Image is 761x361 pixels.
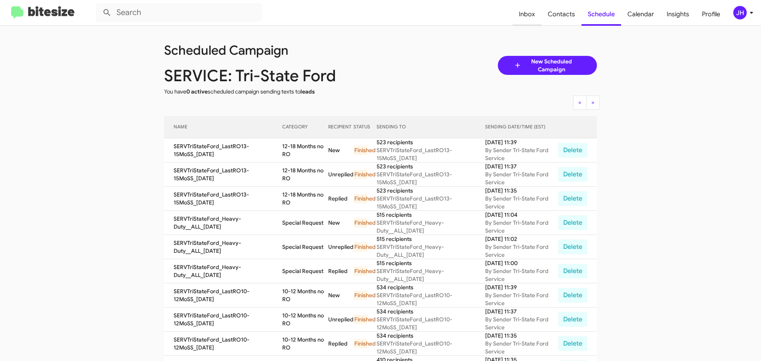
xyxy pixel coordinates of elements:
td: Unreplied [328,162,354,187]
div: Finished [354,242,367,252]
td: Replied [328,259,354,283]
div: By Sender Tri-State Ford Service [485,170,558,186]
div: Scheduled Campaign [158,46,386,54]
div: [DATE] 11:37 [485,308,558,315]
div: SERVTriStateFord_LastRO10-12MoSS_[DATE] [377,315,485,331]
td: SERVTriStateFord_Heavy-Duty__ALL_[DATE] [164,259,282,283]
div: By Sender Tri-State Ford Service [485,340,558,355]
div: SERVTriStateFord_LastRO13-15MoSS_[DATE] [377,146,485,162]
a: Insights [660,3,696,26]
div: SERVTriStateFord_LastRO10-12MoSS_[DATE] [377,291,485,307]
div: Finished [354,266,367,276]
nav: Page navigation example [574,96,600,110]
div: Finished [354,145,367,155]
div: 534 recipients [377,332,485,340]
td: SERVTriStateFord_LastRO13-15MoSS_[DATE] [164,162,282,187]
button: Next [586,96,600,110]
button: Delete [558,167,587,182]
div: 523 recipients [377,138,485,146]
td: 12-18 Months no RO [282,138,329,162]
td: 10-12 Months no RO [282,332,329,356]
a: Schedule [581,3,621,26]
button: Delete [558,191,587,206]
button: Previous [573,96,587,110]
td: Replied [328,187,354,211]
a: Calendar [621,3,660,26]
td: SERVTriStateFord_Heavy-Duty__ALL_[DATE] [164,235,282,259]
td: SERVTriStateFord_LastRO10-12MoSS_[DATE] [164,283,282,308]
td: New [328,138,354,162]
td: Unreplied [328,235,354,259]
button: Delete [558,143,587,158]
button: Delete [558,312,587,327]
div: [DATE] 11:35 [485,187,558,195]
td: SERVTriStateFord_LastRO13-15MoSS_[DATE] [164,187,282,211]
td: SERVTriStateFord_LastRO13-15MoSS_[DATE] [164,138,282,162]
button: JH [727,6,752,19]
td: New [328,283,354,308]
div: Finished [354,194,367,203]
a: Profile [696,3,727,26]
div: [DATE] 11:39 [485,138,558,146]
div: [DATE] 11:00 [485,259,558,267]
div: [DATE] 11:39 [485,283,558,291]
div: [DATE] 11:37 [485,162,558,170]
div: By Sender Tri-State Ford Service [485,267,558,283]
th: STATUS [354,116,377,138]
a: Inbox [512,3,541,26]
div: By Sender Tri-State Ford Service [485,291,558,307]
div: You have scheduled campaign sending texts to [158,88,386,96]
div: Finished [354,339,367,348]
td: SERVTriStateFord_LastRO10-12MoSS_[DATE] [164,332,282,356]
button: Delete [558,239,587,254]
div: [DATE] 11:02 [485,235,558,243]
span: » [591,99,595,106]
span: New Scheduled Campaign [522,57,581,73]
a: Contacts [541,3,581,26]
span: 0 active [186,88,208,95]
span: leads [300,88,315,95]
div: SERVTriStateFord_Heavy-Duty__ALL_[DATE] [377,219,485,235]
th: RECIPIENT [328,116,354,138]
div: [DATE] 11:35 [485,332,558,340]
div: Finished [354,170,367,179]
div: SERVTriStateFord_LastRO13-15MoSS_[DATE] [377,170,485,186]
div: 515 recipients [377,211,485,219]
button: Delete [558,336,587,351]
input: Search [96,3,262,22]
div: By Sender Tri-State Ford Service [485,146,558,162]
div: 534 recipients [377,283,485,291]
div: SERVTriStateFord_Heavy-Duty__ALL_[DATE] [377,267,485,283]
th: NAME [164,116,282,138]
td: 12-18 Months no RO [282,187,329,211]
div: By Sender Tri-State Ford Service [485,219,558,235]
div: Finished [354,290,367,300]
div: By Sender Tri-State Ford Service [485,315,558,331]
div: 523 recipients [377,187,485,195]
td: Replied [328,332,354,356]
div: Finished [354,218,367,227]
td: SERVTriStateFord_LastRO10-12MoSS_[DATE] [164,308,282,332]
div: JH [733,6,747,19]
button: Delete [558,215,587,230]
div: SERVTriStateFord_LastRO13-15MoSS_[DATE] [377,195,485,210]
div: [DATE] 11:04 [485,211,558,219]
td: Special Request [282,259,329,283]
div: By Sender Tri-State Ford Service [485,195,558,210]
td: 10-12 Months no RO [282,308,329,332]
div: 515 recipients [377,259,485,267]
th: CATEGORY [282,116,329,138]
td: Special Request [282,235,329,259]
a: New Scheduled Campaign [498,56,597,75]
button: Delete [558,288,587,303]
div: SERVTriStateFord_Heavy-Duty__ALL_[DATE] [377,243,485,259]
td: SERVTriStateFord_Heavy-Duty__ALL_[DATE] [164,211,282,235]
th: SENDING TO [377,116,485,138]
button: Delete [558,264,587,279]
div: SERVICE: Tri-State Ford [158,72,386,80]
